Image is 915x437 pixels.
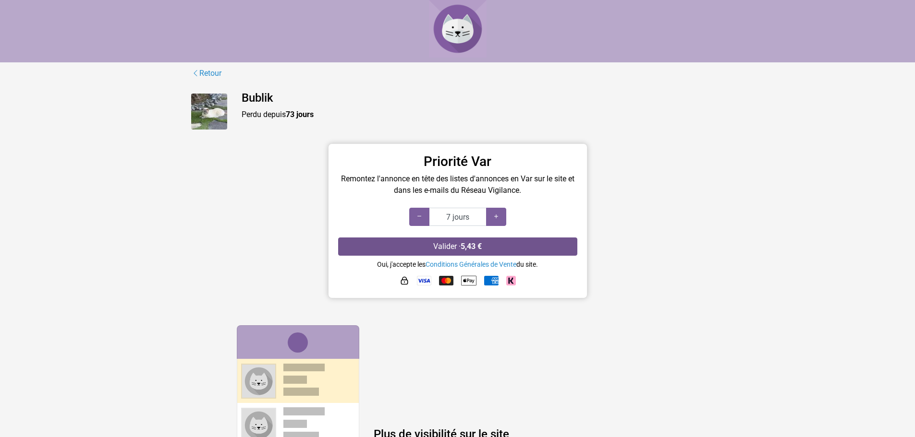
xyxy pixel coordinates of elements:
[506,276,516,285] img: Klarna
[338,154,577,170] h3: Priorité Var
[439,276,453,285] img: Mastercard
[426,260,516,268] a: Conditions Générales de Vente
[286,110,314,119] strong: 73 jours
[484,276,499,285] img: American Express
[338,237,577,256] button: Valider ·5,43 €
[191,67,222,80] a: Retour
[242,91,724,105] h4: Bublik
[338,173,577,196] p: Remontez l'annonce en tête des listes d'annonces en Var sur le site et dans les e-mails du Réseau...
[377,260,538,268] small: Oui, j'accepte les du site.
[461,242,482,251] strong: 5,43 €
[400,276,409,285] img: HTTPS : paiement sécurisé
[461,273,476,288] img: Apple Pay
[417,276,431,285] img: Visa
[242,109,724,120] p: Perdu depuis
